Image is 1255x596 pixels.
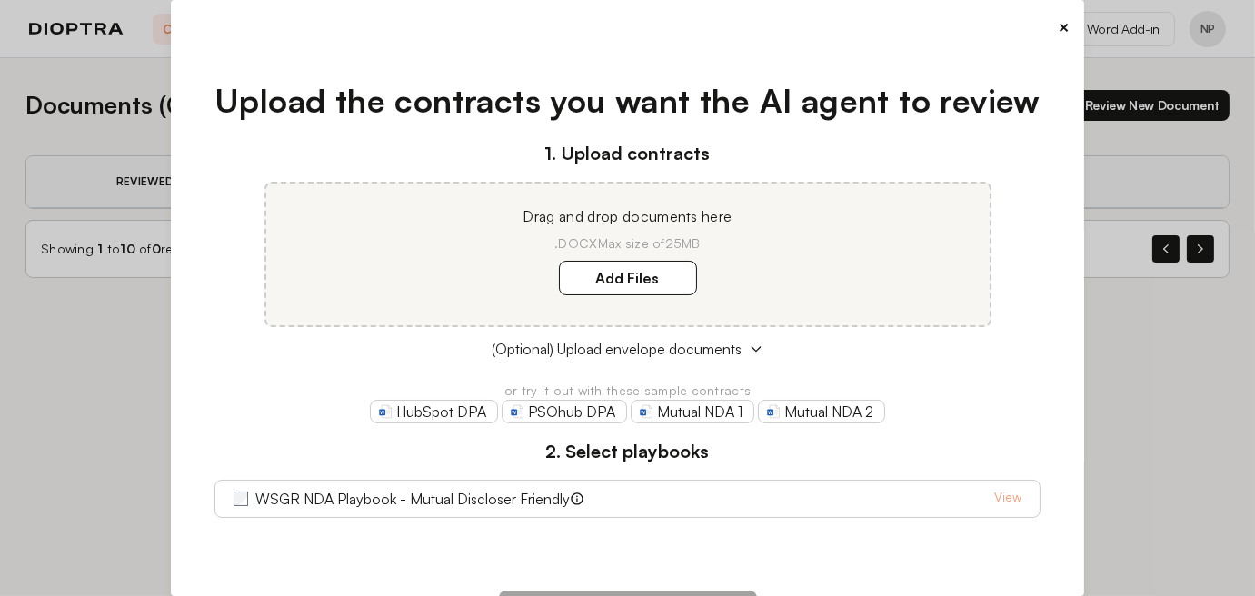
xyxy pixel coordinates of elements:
[1058,15,1070,40] button: ×
[214,438,1041,465] h3: 2. Select playbooks
[559,261,697,295] label: Add Files
[214,382,1041,400] p: or try it out with these sample contracts
[288,205,968,227] p: Drag and drop documents here
[631,400,754,423] a: Mutual NDA 1
[214,76,1041,125] h1: Upload the contracts you want the AI agent to review
[214,140,1041,167] h3: 1. Upload contracts
[370,400,498,423] a: HubSpot DPA
[758,400,885,423] a: Mutual NDA 2
[994,488,1021,510] a: View
[214,338,1041,360] button: (Optional) Upload envelope documents
[502,400,627,423] a: PSOhub DPA
[255,488,570,510] label: WSGR NDA Playbook - Mutual Discloser Friendly
[492,338,742,360] span: (Optional) Upload envelope documents
[288,234,968,253] p: .DOCX Max size of 25MB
